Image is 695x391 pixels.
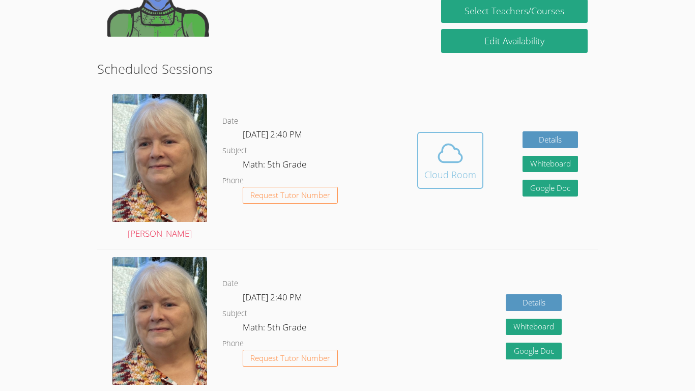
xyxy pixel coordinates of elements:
[441,29,588,53] a: Edit Availability
[243,291,302,303] span: [DATE] 2:40 PM
[250,191,330,199] span: Request Tutor Number
[112,94,207,222] img: Screen%20Shot%202022-10-08%20at%202.27.06%20PM.png
[97,59,598,78] h2: Scheduled Sessions
[222,277,238,290] dt: Date
[222,115,238,128] dt: Date
[222,308,247,320] dt: Subject
[250,354,330,362] span: Request Tutor Number
[243,320,308,338] dd: Math: 5th Grade
[243,350,338,367] button: Request Tutor Number
[417,132,483,189] button: Cloud Room
[112,257,207,385] img: Screen%20Shot%202022-10-08%20at%202.27.06%20PM.png
[523,131,578,148] a: Details
[424,167,476,182] div: Cloud Room
[506,343,562,359] a: Google Doc
[506,319,562,336] button: Whiteboard
[243,157,308,175] dd: Math: 5th Grade
[243,187,338,204] button: Request Tutor Number
[222,145,247,157] dt: Subject
[243,128,302,140] span: [DATE] 2:40 PM
[222,338,244,350] dt: Phone
[523,156,578,173] button: Whiteboard
[523,180,578,197] a: Google Doc
[506,294,562,311] a: Details
[222,175,244,187] dt: Phone
[112,94,207,241] a: [PERSON_NAME]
